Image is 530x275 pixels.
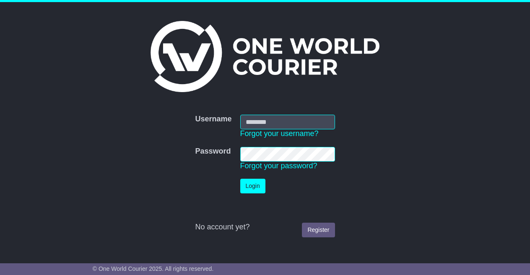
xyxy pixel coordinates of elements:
[240,162,317,170] a: Forgot your password?
[195,223,335,232] div: No account yet?
[240,129,319,138] a: Forgot your username?
[195,147,231,156] label: Password
[240,179,265,193] button: Login
[302,223,335,237] a: Register
[93,265,214,272] span: © One World Courier 2025. All rights reserved.
[151,21,379,92] img: One World
[195,115,231,124] label: Username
